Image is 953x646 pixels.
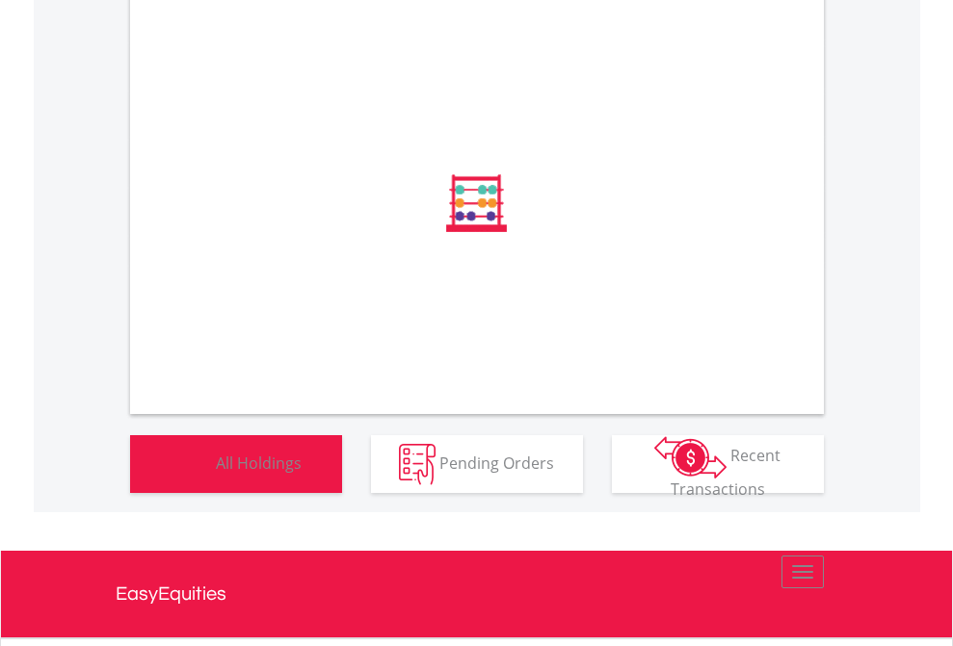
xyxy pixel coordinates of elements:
a: EasyEquities [116,551,838,637]
button: All Holdings [130,435,342,493]
button: Recent Transactions [612,435,824,493]
button: Pending Orders [371,435,583,493]
img: holdings-wht.png [171,444,212,485]
span: Pending Orders [439,452,554,473]
img: transactions-zar-wht.png [654,436,727,478]
img: pending_instructions-wht.png [399,444,436,485]
span: All Holdings [216,452,302,473]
